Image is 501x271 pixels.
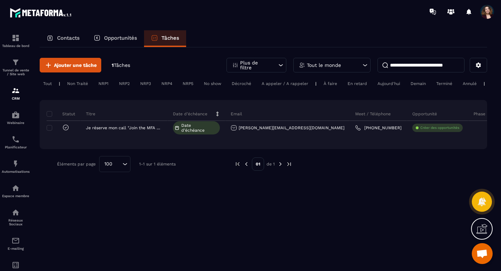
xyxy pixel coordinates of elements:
[57,35,80,41] p: Contacts
[277,161,284,167] img: next
[374,79,404,88] div: Aujourd'hui
[315,81,317,86] p: |
[161,35,179,41] p: Tâches
[11,34,20,42] img: formation
[2,247,30,250] p: E-mailing
[200,79,225,88] div: No show
[258,79,312,88] div: A appeler / A rappeler
[11,261,20,269] img: accountant
[48,111,75,117] p: Statut
[2,194,30,198] p: Espace membre
[2,154,30,179] a: automationsautomationsAutomatisations
[144,30,186,47] a: Tâches
[2,44,30,48] p: Tableau de bord
[11,111,20,119] img: automations
[2,53,30,81] a: formationformationTunnel de vente / Site web
[10,6,72,19] img: logo
[267,161,275,167] p: de 1
[86,125,160,130] p: Je réserve mon call "Join the MFA Team"
[2,68,30,76] p: Tunnel de vente / Site web
[420,125,459,130] p: Créer des opportunités
[11,135,20,144] img: scheduler
[286,161,292,167] img: next
[11,160,20,168] img: automations
[2,218,30,226] p: Réseaux Sociaux
[59,81,60,86] p: |
[115,160,121,168] input: Search for option
[11,86,20,95] img: formation
[11,184,20,192] img: automations
[459,79,480,88] div: Annulé
[99,156,130,172] div: Search for option
[11,237,20,245] img: email
[433,79,456,88] div: Terminé
[407,79,429,88] div: Demain
[139,162,176,167] p: 1-1 sur 1 éléments
[2,81,30,106] a: formationformationCRM
[173,111,207,117] p: Date d’échéance
[2,96,30,100] p: CRM
[2,170,30,173] p: Automatisations
[474,111,485,117] p: Phase
[181,123,218,133] span: Date d’échéance
[228,79,255,88] div: Décroché
[2,29,30,53] a: formationformationTableau de bord
[243,161,249,167] img: prev
[412,111,437,117] p: Opportunité
[355,111,391,117] p: Meet / Téléphone
[114,62,130,68] span: Tâches
[2,179,30,203] a: automationsautomationsEspace membre
[40,58,101,72] button: Ajouter une tâche
[64,79,92,88] div: Non Traité
[104,35,137,41] p: Opportunités
[11,208,20,217] img: social-network
[234,161,241,167] img: prev
[344,79,371,88] div: En retard
[2,106,30,130] a: automationsautomationsWebinaire
[86,111,95,117] p: Titre
[102,160,115,168] span: 100
[40,30,87,47] a: Contacts
[2,121,30,125] p: Webinaire
[231,111,242,117] p: Email
[484,81,485,86] p: |
[116,79,133,88] div: NRP2
[95,79,112,88] div: NRP1
[2,203,30,231] a: social-networksocial-networkRéseaux Sociaux
[320,79,341,88] div: À faire
[355,125,401,131] a: [PHONE_NUMBER]
[252,157,264,171] p: 01
[57,162,96,167] p: Éléments par page
[2,231,30,256] a: emailemailE-mailing
[472,243,493,264] a: Ouvrir le chat
[87,30,144,47] a: Opportunités
[158,79,176,88] div: NRP4
[2,130,30,154] a: schedulerschedulerPlanificateur
[11,58,20,67] img: formation
[54,62,97,69] span: Ajouter une tâche
[307,63,341,68] p: Tout le monde
[240,60,271,70] p: Plus de filtre
[137,79,154,88] div: NRP3
[179,79,197,88] div: NRP5
[40,79,55,88] div: Tout
[112,62,130,69] p: 1
[2,145,30,149] p: Planificateur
